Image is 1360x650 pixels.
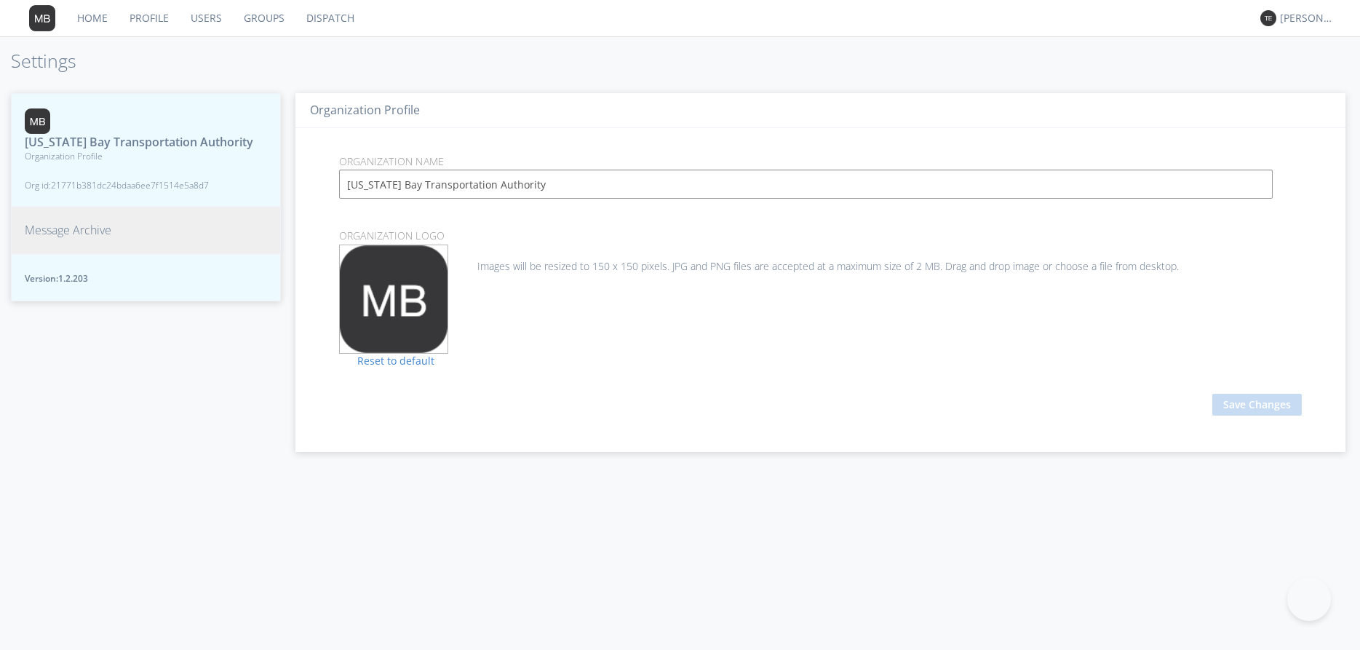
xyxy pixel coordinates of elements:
span: Org id: 21771b381dc24bdaa6ee7f1514e5a8d7 [25,179,253,191]
img: 373638.png [340,245,448,353]
a: Reset to default [339,354,434,368]
button: [US_STATE] Bay Transportation AuthorityOrganization ProfileOrg id:21771b381dc24bdaa6ee7f1514e5a8d7 [11,93,281,207]
img: 373638.png [1260,10,1276,26]
span: Message Archive [25,222,111,239]
div: Images will be resized to 150 x 150 pixels. JPG and PNG files are accepted at a maximum size of 2... [339,245,1302,274]
h3: Organization Profile [310,104,1331,117]
button: Save Changes [1212,394,1302,416]
span: Organization Profile [25,150,253,162]
iframe: Toggle Customer Support [1287,577,1331,621]
p: Organization Logo [328,228,1313,244]
img: 373638.png [29,5,55,31]
div: [PERSON_NAME] [1280,11,1335,25]
button: Version:1.2.203 [11,254,281,301]
span: [US_STATE] Bay Transportation Authority [25,134,253,151]
img: 373638.png [25,108,50,134]
p: Organization Name [328,154,1313,170]
span: Version: 1.2.203 [25,272,267,285]
input: Enter Organization Name [339,170,1273,199]
button: Message Archive [11,207,281,254]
